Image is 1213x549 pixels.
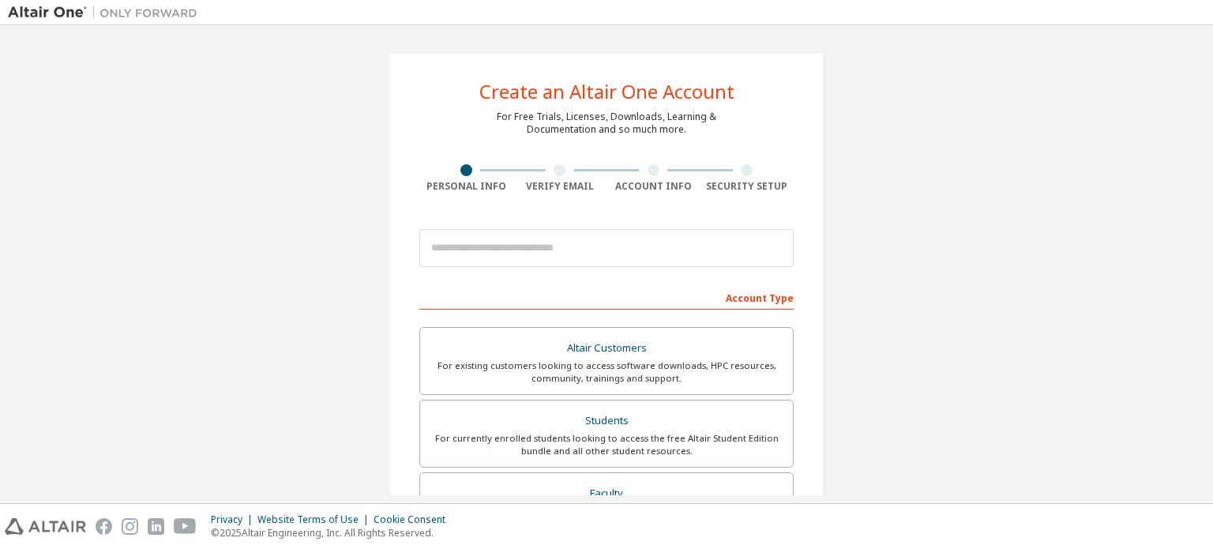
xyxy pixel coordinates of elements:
div: Altair Customers [430,337,783,359]
img: youtube.svg [174,518,197,535]
img: linkedin.svg [148,518,164,535]
div: For existing customers looking to access software downloads, HPC resources, community, trainings ... [430,359,783,385]
div: Create an Altair One Account [479,82,734,101]
img: facebook.svg [96,518,112,535]
div: Faculty [430,483,783,505]
div: For Free Trials, Licenses, Downloads, Learning & Documentation and so much more. [497,111,716,136]
div: Verify Email [513,180,607,193]
div: Students [430,410,783,432]
div: Cookie Consent [374,513,455,526]
div: Security Setup [700,180,794,193]
div: For currently enrolled students looking to access the free Altair Student Edition bundle and all ... [430,432,783,457]
div: Website Terms of Use [257,513,374,526]
div: Personal Info [419,180,513,193]
div: Privacy [211,513,257,526]
div: Account Type [419,284,794,310]
img: altair_logo.svg [5,518,86,535]
img: instagram.svg [122,518,138,535]
div: Account Info [606,180,700,193]
p: © 2025 Altair Engineering, Inc. All Rights Reserved. [211,526,455,540]
img: Altair One [8,5,205,21]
